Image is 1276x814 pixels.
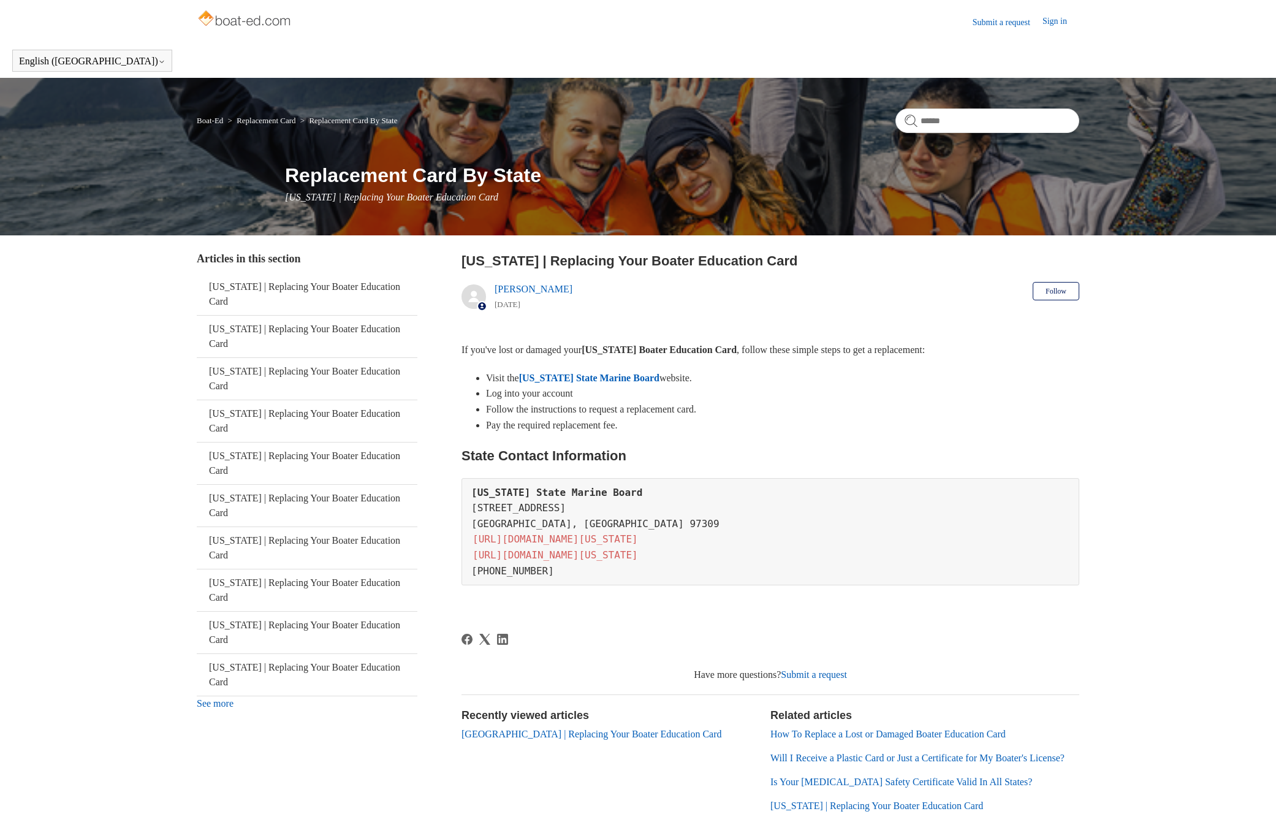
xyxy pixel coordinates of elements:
[497,634,508,645] a: LinkedIn
[197,273,417,315] a: [US_STATE] | Replacing Your Boater Education Card
[461,251,1079,271] h2: Oregon | Replacing Your Boater Education Card
[309,116,397,125] a: Replacement Card By State
[197,485,417,527] a: [US_STATE] | Replacing Your Boater Education Card
[519,373,659,383] a: [US_STATE] State Marine Board
[298,116,398,125] li: Replacement Card By State
[495,284,572,294] a: [PERSON_NAME]
[1033,282,1079,300] button: Follow Article
[197,400,417,442] a: [US_STATE] | Replacing Your Boater Education Card
[479,634,490,645] svg: Share this page on X Corp
[1042,15,1079,29] a: Sign in
[471,487,642,498] strong: [US_STATE] State Marine Board
[197,654,417,696] a: [US_STATE] | Replacing Your Boater Education Card
[285,192,498,202] span: [US_STATE] | Replacing Your Boater Education Card
[197,316,417,357] a: [US_STATE] | Replacing Your Boater Education Card
[486,386,1079,401] li: Log into your account
[197,253,300,265] span: Articles in this section
[461,342,1079,358] p: If you've lost or damaged your , follow these simple steps to get a replacement:
[197,116,226,125] li: Boat-Ed
[1197,773,1267,805] div: Chat Support
[197,698,234,709] a: See more
[197,443,417,484] a: [US_STATE] | Replacing Your Boater Education Card
[197,116,223,125] a: Boat-Ed
[237,116,295,125] a: Replacement Card
[285,161,1079,190] h1: Replacement Card By State
[197,7,294,32] img: Boat-Ed Help Center home page
[461,478,1079,586] pre: [STREET_ADDRESS] [GEOGRAPHIC_DATA], [GEOGRAPHIC_DATA] 97309 [PHONE_NUMBER]
[19,56,165,67] button: English ([GEOGRAPHIC_DATA])
[461,445,1079,466] h2: State Contact Information
[973,16,1042,29] a: Submit a request
[770,753,1065,763] a: Will I Receive a Plastic Card or Just a Certificate for My Boater's License?
[197,612,417,653] a: [US_STATE] | Replacing Your Boater Education Card
[770,729,1006,739] a: How To Replace a Lost or Damaged Boater Education Card
[582,344,737,355] strong: [US_STATE] Boater Education Card
[479,634,490,645] a: X Corp
[486,370,1079,386] li: Visit the website.
[197,358,417,400] a: [US_STATE] | Replacing Your Boater Education Card
[495,300,520,309] time: 05/22/2024, 08:59
[461,668,1079,682] div: Have more questions?
[471,548,639,562] a: [URL][DOMAIN_NAME][US_STATE]
[895,108,1079,133] input: Search
[781,669,847,680] a: Submit a request
[770,777,1032,787] a: Is Your [MEDICAL_DATA] Safety Certificate Valid In All States?
[461,634,473,645] a: Facebook
[770,707,1079,724] h2: Related articles
[770,801,983,811] a: [US_STATE] | Replacing Your Boater Education Card
[486,401,1079,417] li: Follow the instructions to request a replacement card.
[197,527,417,569] a: [US_STATE] | Replacing Your Boater Education Card
[461,634,473,645] svg: Share this page on Facebook
[497,634,508,645] svg: Share this page on LinkedIn
[461,729,722,739] a: [GEOGRAPHIC_DATA] | Replacing Your Boater Education Card
[471,532,639,546] a: [URL][DOMAIN_NAME][US_STATE]
[226,116,298,125] li: Replacement Card
[486,417,1079,433] li: Pay the required replacement fee.
[461,707,758,724] h2: Recently viewed articles
[197,569,417,611] a: [US_STATE] | Replacing Your Boater Education Card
